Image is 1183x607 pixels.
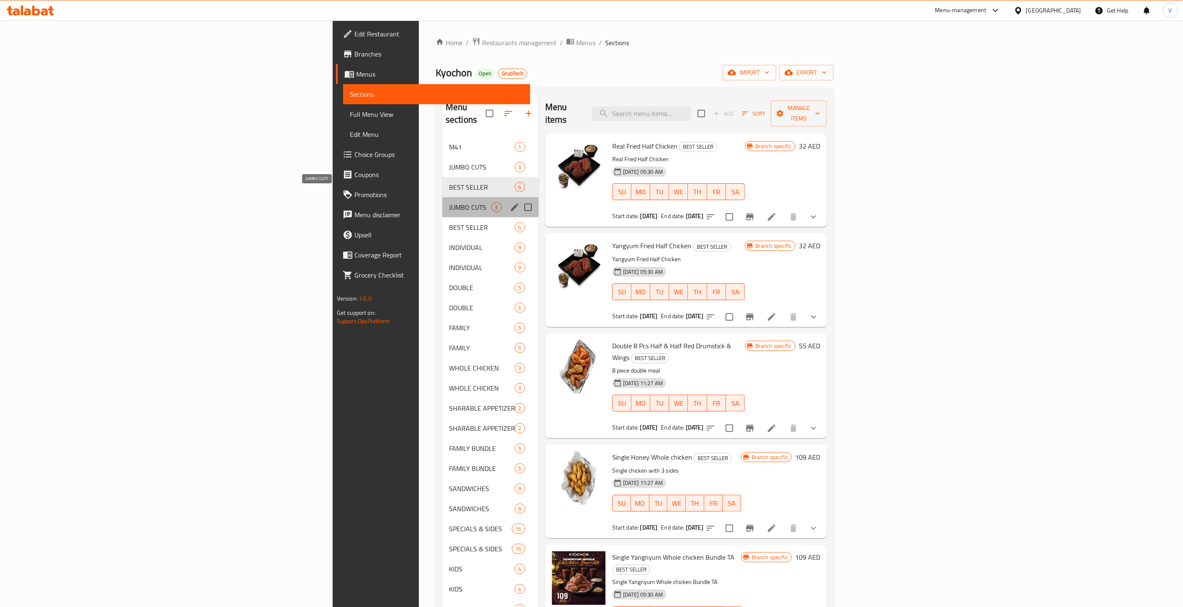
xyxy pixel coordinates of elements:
[515,423,525,433] div: items
[449,343,515,353] span: FAMILY
[449,524,511,534] span: SPECIALS & SIDES
[442,539,539,559] div: SPECIALS & SIDES16
[498,103,518,123] span: Sort sections
[442,278,539,298] div: DOUBLE5
[336,165,530,185] a: Coupons
[515,484,525,494] div: items
[515,283,525,293] div: items
[742,109,765,118] span: Sort
[620,268,666,276] span: [DATE] 05:30 AM
[481,105,498,122] span: Select all sections
[631,495,649,512] button: MO
[343,124,530,144] a: Edit Menu
[654,186,666,198] span: TU
[515,505,525,513] span: 9
[449,262,515,273] div: INDIVIDUAL
[701,518,721,538] button: sort-choices
[616,186,628,198] span: SU
[799,140,820,152] h6: 32 AED
[740,207,760,227] button: Branch-specific-item
[693,105,710,122] span: Select section
[552,240,606,293] img: Yangyum Fried Half Chicken
[612,365,745,376] p: 8 piece double meal
[803,207,824,227] button: show more
[552,340,606,394] img: Double 8 Pcs Half & Half Red Drumstick & Wings
[634,497,646,509] span: MO
[780,65,834,80] button: export
[442,298,539,318] div: DOUBLE5
[729,286,742,298] span: SA
[711,186,723,198] span: FR
[449,222,515,232] div: BEST SELLER
[515,465,525,473] span: 5
[442,177,539,197] div: BEST SELLER6
[449,423,515,433] span: SHARABLE APPETIZER
[688,283,707,300] button: TH
[795,451,820,463] h6: 109 AED
[449,403,515,413] span: SHARABLE APPETIZER
[515,564,525,574] div: items
[767,523,777,533] a: Edit menu item
[710,107,737,120] span: Add item
[442,519,539,539] div: SPECIALS & SIDES16
[515,485,525,493] span: 9
[336,205,530,225] a: Menu disclaimer
[686,495,704,512] button: TH
[336,185,530,205] a: Promotions
[649,495,668,512] button: TU
[726,395,745,412] button: SA
[442,398,539,418] div: SHARABLE APPETIZER2
[723,65,776,80] button: import
[337,293,357,304] span: Version:
[803,418,824,438] button: show more
[515,242,525,252] div: items
[515,404,525,412] span: 2
[350,89,523,99] span: Sections
[356,69,523,79] span: Menus
[672,286,685,298] span: WE
[640,311,658,322] b: [DATE]
[442,137,539,157] div: M411
[686,311,703,322] b: [DATE]
[694,453,731,463] span: BEST SELLER
[515,364,525,372] span: 3
[616,397,628,409] span: SU
[354,190,523,200] span: Promotions
[767,423,777,433] a: Edit menu item
[711,286,723,298] span: FR
[442,338,539,358] div: FAMILY5
[669,395,688,412] button: WE
[449,484,515,494] div: SANDWICHES
[620,168,666,176] span: [DATE] 05:30 AM
[449,142,515,152] span: M41
[635,397,647,409] span: MO
[515,383,525,393] div: items
[635,186,647,198] span: MO
[612,422,639,433] span: Start date:
[661,211,685,221] span: End date:
[693,242,731,252] div: BEST SELLER
[808,423,819,433] svg: Show Choices
[691,286,703,298] span: TH
[729,186,742,198] span: SA
[552,551,606,605] img: Single Yangnyum Whole chicken Bundle TA
[671,497,683,509] span: WE
[808,212,819,222] svg: Show Choices
[737,107,771,120] span: Sort items
[449,584,515,594] div: KIDS
[612,311,639,322] span: Start date:
[688,395,707,412] button: TH
[515,163,525,171] span: 3
[449,463,515,473] div: FAMILY BUNDLE
[442,559,539,579] div: KIDS4
[612,211,639,221] span: Start date:
[449,363,515,373] div: WHOLE CHICKEN
[354,29,523,39] span: Edit Restaurant
[449,202,491,212] span: JUMBO CUTS
[650,183,669,200] button: TU
[449,443,515,453] span: FAMILY BUNDLE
